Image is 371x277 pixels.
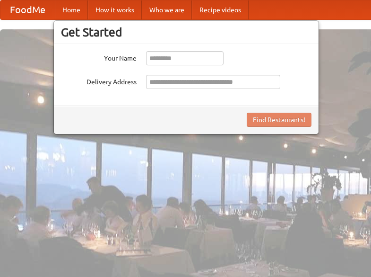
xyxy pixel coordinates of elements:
[61,25,311,39] h3: Get Started
[192,0,249,19] a: Recipe videos
[0,0,55,19] a: FoodMe
[61,51,137,63] label: Your Name
[88,0,142,19] a: How it works
[142,0,192,19] a: Who we are
[247,113,311,127] button: Find Restaurants!
[61,75,137,87] label: Delivery Address
[55,0,88,19] a: Home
